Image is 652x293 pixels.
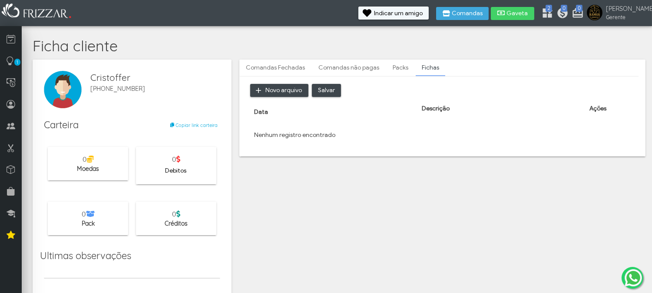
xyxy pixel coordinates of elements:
[491,7,534,20] button: Gaveta
[172,155,180,163] span: 0
[40,250,131,261] h1: Ultimas observações
[250,128,629,142] td: Nenhum registro encontrado
[587,5,648,23] a: [PERSON_NAME] Gerente
[312,60,385,75] a: Comandas não pagas
[585,97,629,128] th: Ações
[589,105,606,112] span: Ações
[572,7,580,22] a: 0
[168,120,221,131] button: Copiar link carteira
[165,220,188,227] span: Créditos
[44,120,220,130] h1: Carteira
[387,60,414,75] a: Packs
[436,7,489,20] button: Comandas
[82,210,95,218] span: 0
[165,164,186,177] span: Debitos
[358,7,429,20] button: Indicar um amigo
[506,10,528,17] span: Gaveta
[250,97,418,128] th: Data
[374,10,423,17] span: Indicar um amigo
[576,5,582,12] span: 0
[82,220,95,227] span: Pack
[556,7,565,22] a: 0
[606,13,645,21] span: Gerente
[175,122,218,128] span: Copiar link carteira
[417,97,585,128] th: Descrição
[14,59,20,66] span: 1
[606,4,645,13] span: [PERSON_NAME]
[452,10,483,17] span: Comandas
[546,5,552,12] span: 2
[255,108,268,116] span: Data
[312,84,341,97] button: Salvar
[561,5,567,12] span: 0
[240,60,311,75] a: Comandas Fechadas
[90,85,145,93] span: [PHONE_NUMBER]
[422,105,450,112] span: Descrição
[90,71,220,85] span: Cristoffer
[318,84,335,97] span: Salvar
[33,38,645,54] h4: Ficha cliente
[77,165,99,173] span: Moedas
[83,155,94,163] span: 0
[623,267,644,288] img: whatsapp.png
[159,164,192,177] button: Debitos
[416,60,445,75] a: Fichas
[541,7,550,22] a: 2
[172,210,180,218] span: 0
